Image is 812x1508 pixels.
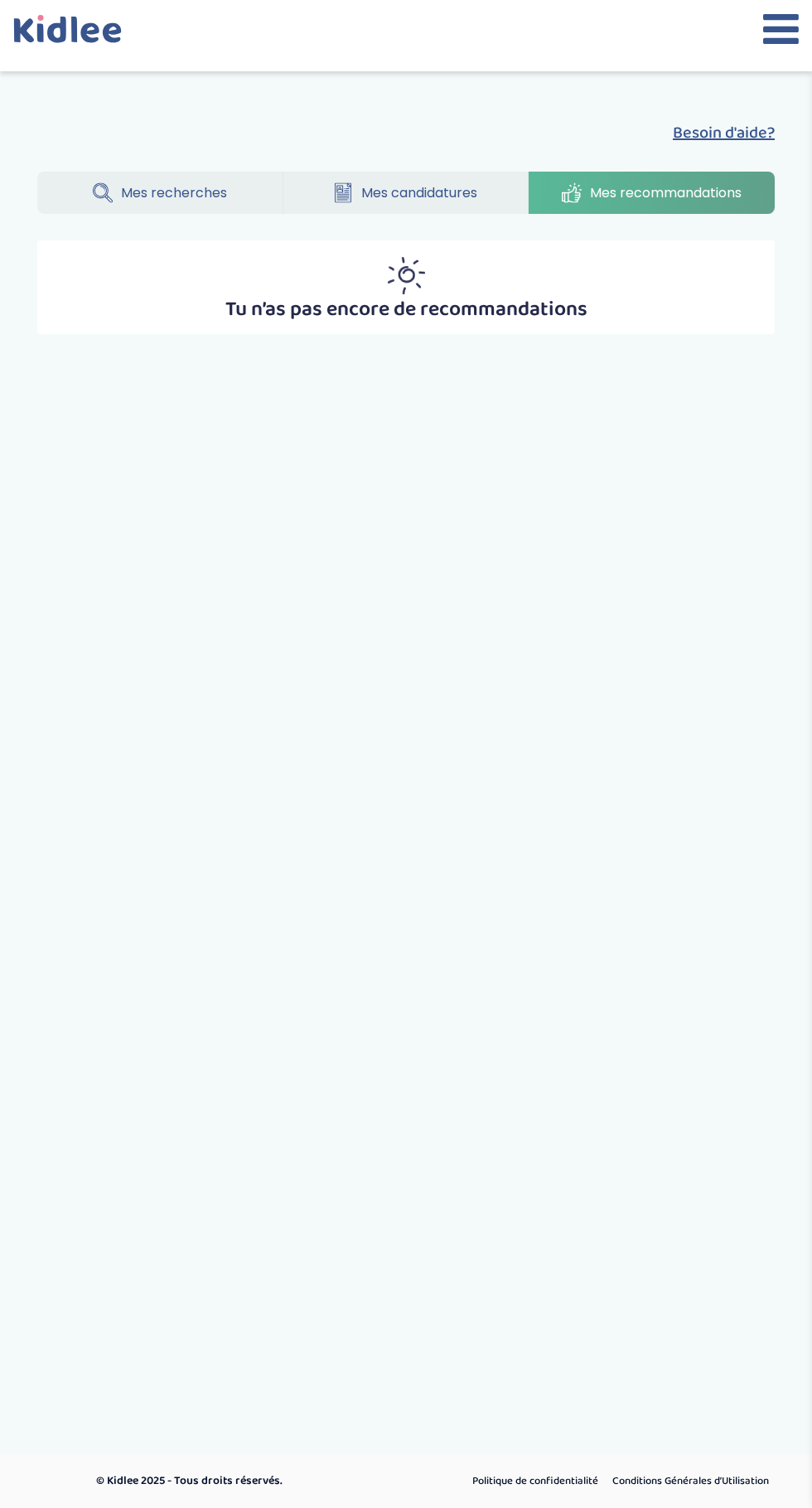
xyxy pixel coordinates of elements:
a: Conditions Générales d’Utilisation [607,1471,775,1492]
img: inscription_membre_sun.png [388,257,425,294]
a: Mes recommandations [529,172,775,214]
span: Mes recherches [121,182,227,203]
a: Politique de confidentialité [466,1471,604,1492]
button: Besoin d'aide? [673,120,775,145]
p: © Kidlee 2025 - Tous droits réservés. [96,1472,417,1490]
a: Mes candidatures [283,172,529,214]
span: Mes recommandations [590,182,742,203]
p: Tu n’as pas encore de recommandations [225,294,587,326]
a: Mes recherches [37,172,283,214]
span: Mes candidatures [361,182,477,203]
